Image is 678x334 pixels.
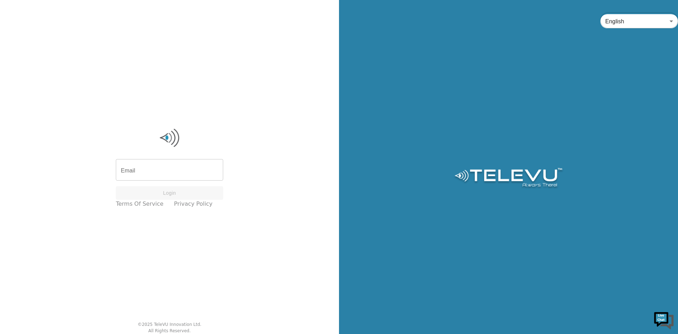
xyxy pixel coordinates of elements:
div: English [600,11,678,31]
img: Logo [453,168,563,189]
a: Privacy Policy [174,200,213,208]
div: All Rights Reserved. [148,328,191,334]
img: Chat Widget [653,309,674,330]
div: © 2025 TeleVU Innovation Ltd. [138,321,202,328]
img: Logo [116,127,223,148]
a: Terms of Service [116,200,163,208]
